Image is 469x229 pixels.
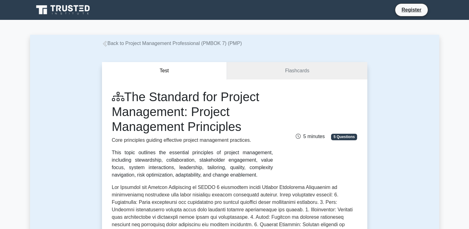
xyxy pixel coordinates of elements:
a: Back to Project Management Professional (PMBOK 7) (PMP) [102,41,242,46]
a: Flashcards [227,62,367,80]
span: 5 minutes [296,134,325,139]
h1: The Standard for Project Management: Project Management Principles [112,89,273,134]
span: 5 Questions [331,134,357,140]
div: This topic outlines the essential principles of project management, including stewardship, collab... [112,149,273,179]
p: Core principles guiding effective project management practices. [112,137,273,144]
button: Test [102,62,227,80]
a: Register [398,6,425,14]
